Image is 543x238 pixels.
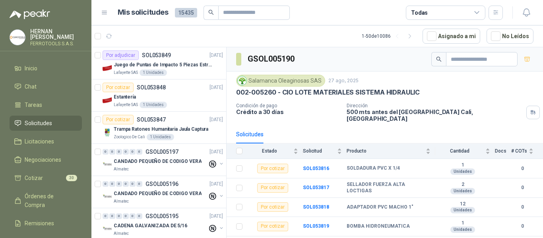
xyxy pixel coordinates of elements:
a: Licitaciones [10,134,82,149]
span: Solicitudes [25,119,52,128]
a: Negociaciones [10,152,82,167]
a: Tareas [10,97,82,112]
a: Órdenes de Compra [10,189,82,213]
a: Chat [10,79,82,94]
div: 0 [130,181,136,187]
th: Cantidad [435,143,495,159]
b: ADAPTADOR PVC MACHO 1" [347,204,413,211]
p: FERROTOOLS S.A.S. [30,41,82,46]
div: Por cotizar [257,183,288,193]
div: 0 [123,213,129,219]
a: Por adjudicarSOL053849[DATE] Company LogoJuego de Puntas de Impacto 5 Piezas Estrella PH2 de 2'' ... [91,47,226,79]
p: [DATE] [209,116,223,124]
p: SOL053849 [142,52,171,58]
a: SOL053816 [303,166,329,171]
img: Company Logo [103,224,112,234]
div: Salamanca Oleaginosas SAS [236,75,325,87]
button: No Leídos [487,29,533,44]
p: HERNAN [PERSON_NAME] [30,29,82,40]
th: Docs [495,143,511,159]
div: 0 [123,181,129,187]
div: 1 - 50 de 10086 [362,30,416,43]
div: 1 Unidades [140,70,167,76]
span: Cotizar [25,174,43,182]
a: Solicitudes [10,116,82,131]
h1: Mis solicitudes [118,7,169,18]
span: Órdenes de Compra [25,192,74,209]
div: 0 [136,149,142,155]
span: search [208,10,214,15]
a: SOL053818 [303,204,329,210]
p: SOL053848 [137,85,166,90]
p: Almatec [114,198,129,205]
b: 0 [511,223,533,230]
b: 0 [511,184,533,192]
p: Estantería [114,93,136,101]
img: Company Logo [103,95,112,105]
span: search [436,56,442,62]
div: Por cotizar [103,115,134,124]
div: 0 [123,149,129,155]
span: Negociaciones [25,155,61,164]
p: 27 ago, 2025 [328,77,359,85]
a: Inicio [10,61,82,76]
div: 0 [116,181,122,187]
span: Estado [247,148,292,154]
div: 0 [130,149,136,155]
div: 0 [116,149,122,155]
button: Asignado a mi [423,29,480,44]
p: [DATE] [209,52,223,59]
p: 002-005260 - CIO LOTE MATERIALES SISTEMA HIDRAULIC [236,88,420,97]
a: Por cotizarSOL053848[DATE] Company LogoEstanteríaLafayette SAS1 Unidades [91,79,226,112]
div: 0 [103,181,109,187]
p: Lafayette SAS [114,102,138,108]
div: Por cotizar [257,222,288,231]
div: Por adjudicar [103,50,139,60]
img: Company Logo [10,30,25,45]
div: 0 [116,213,122,219]
a: 0 0 0 0 0 0 GSOL005197[DATE] Company LogoCANDADO PEQUEÑO DE CODIGO VERAAlmatec [103,147,225,172]
span: Chat [25,82,37,91]
b: SOL053817 [303,185,329,190]
th: Estado [247,143,303,159]
p: Trampa Ratones Humanitaria Jaula Captura [114,126,208,133]
b: 12 [435,201,490,207]
p: Lafayette SAS [114,70,138,76]
th: Producto [347,143,435,159]
span: Solicitud [303,148,335,154]
span: Remisiones [25,219,54,228]
img: Company Logo [103,63,112,73]
p: Zoologico De Cali [114,134,145,140]
span: Licitaciones [25,137,54,146]
div: 0 [109,149,115,155]
p: GSOL005196 [145,181,178,187]
img: Company Logo [103,128,112,137]
p: Almatec [114,166,129,172]
a: SOL053819 [303,223,329,229]
p: GSOL005195 [145,213,178,219]
p: Dirección [347,103,523,108]
span: Producto [347,148,424,154]
span: Cantidad [435,148,484,154]
p: Crédito a 30 días [236,108,340,115]
p: SOL053847 [137,117,166,122]
div: Unidades [450,207,475,213]
th: # COTs [511,143,543,159]
span: Tareas [25,101,42,109]
a: Por cotizarSOL053847[DATE] Company LogoTrampa Ratones Humanitaria Jaula CapturaZoologico De Cali1... [91,112,226,144]
img: Company Logo [238,76,246,85]
div: Por cotizar [257,164,288,173]
p: CADENA GALVANIZADA DE 5/16 [114,222,187,230]
div: 0 [103,213,109,219]
b: 0 [511,203,533,211]
div: Solicitudes [236,130,264,139]
span: 15435 [175,8,197,17]
p: Almatec [114,230,129,237]
a: 0 0 0 0 0 0 GSOL005195[DATE] Company LogoCADENA GALVANIZADA DE 5/16Almatec [103,211,225,237]
div: 0 [103,149,109,155]
p: CANDADO PEQUEÑO DE CODIGO VERA [114,158,202,165]
b: 2 [435,182,490,188]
